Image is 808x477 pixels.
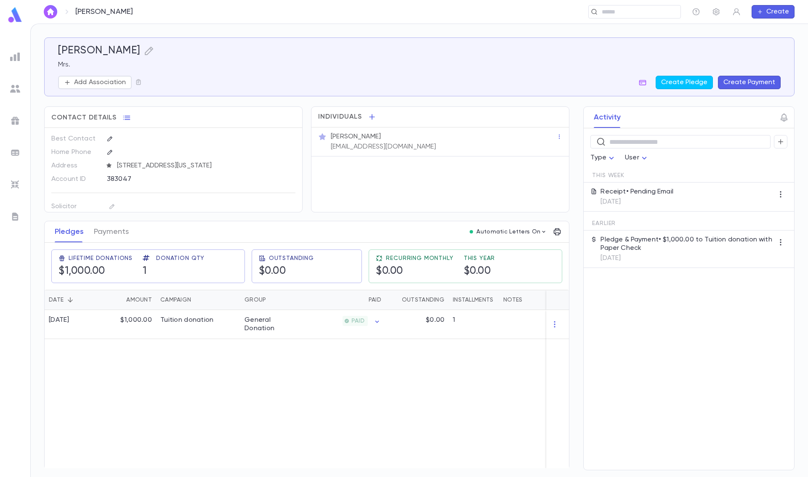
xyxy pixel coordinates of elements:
[592,172,625,179] span: This Week
[75,7,133,16] p: [PERSON_NAME]
[269,255,314,262] span: Outstanding
[453,290,493,310] div: Installments
[10,180,20,190] img: imports_grey.530a8a0e642e233f2baf0ef88e8c9fcb.svg
[625,150,649,166] div: User
[259,265,286,278] h5: $0.00
[303,290,385,310] div: Paid
[318,113,362,121] span: Individuals
[55,221,84,242] button: Pledges
[156,290,240,310] div: Campaign
[160,316,213,324] div: Tuition donation
[385,290,449,310] div: Outstanding
[752,5,795,19] button: Create
[69,255,133,262] span: Lifetime Donations
[718,76,781,89] button: Create Payment
[7,7,24,23] img: logo
[156,255,205,262] span: Donation Qty
[245,316,299,333] div: General Donation
[143,265,147,278] h5: 1
[51,114,117,122] span: Contact Details
[331,143,436,151] p: [EMAIL_ADDRESS][DOMAIN_NAME]
[601,236,774,252] p: Pledge & Payment • $1,000.00 to Tuition donation with Paper Check
[101,290,156,310] div: Amount
[51,146,100,159] p: Home Phone
[10,84,20,94] img: students_grey.60c7aba0da46da39d6d829b817ac14fc.svg
[464,265,491,278] h5: $0.00
[348,318,368,324] span: PAID
[10,148,20,158] img: batches_grey.339ca447c9d9533ef1741baa751efc33.svg
[499,290,604,310] div: Notes
[10,212,20,222] img: letters_grey.7941b92b52307dd3b8a917253454ce1c.svg
[240,290,303,310] div: Group
[503,290,522,310] div: Notes
[94,221,129,242] button: Payments
[386,255,453,262] span: Recurring Monthly
[101,310,156,339] div: $1,000.00
[426,316,444,324] p: $0.00
[449,310,499,339] div: 1
[331,132,381,141] p: [PERSON_NAME]
[49,316,69,324] div: [DATE]
[376,265,403,278] h5: $0.00
[464,255,495,262] span: This Year
[64,293,77,307] button: Sort
[107,172,254,185] div: 383047
[45,290,101,310] div: Date
[74,78,126,87] p: Add Association
[625,154,639,161] span: User
[58,61,781,69] p: Mrs.
[449,290,499,310] div: Installments
[476,228,540,235] p: Automatic Letters On
[51,172,100,186] p: Account ID
[601,254,774,262] p: [DATE]
[58,265,105,278] h5: $1,000.00
[51,200,100,213] p: Solicitor
[126,290,152,310] div: Amount
[592,220,616,227] span: Earlier
[601,188,673,196] p: Receipt • Pending Email
[49,290,64,310] div: Date
[51,159,100,172] p: Address
[10,116,20,126] img: campaigns_grey.99e729a5f7ee94e3726e6486bddda8f1.svg
[590,150,617,166] div: Type
[656,76,713,89] button: Create Pledge
[45,8,56,15] img: home_white.a664292cf8c1dea59945f0da9f25487c.svg
[160,290,191,310] div: Campaign
[369,290,381,310] div: Paid
[114,162,296,170] span: [STREET_ADDRESS][US_STATE]
[10,52,20,62] img: reports_grey.c525e4749d1bce6a11f5fe2a8de1b229.svg
[402,290,444,310] div: Outstanding
[601,198,673,206] p: [DATE]
[58,76,132,89] button: Add Association
[58,45,141,57] h5: [PERSON_NAME]
[594,107,621,128] button: Activity
[245,290,266,310] div: Group
[466,226,550,238] button: Automatic Letters On
[590,154,606,161] span: Type
[51,132,100,146] p: Best Contact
